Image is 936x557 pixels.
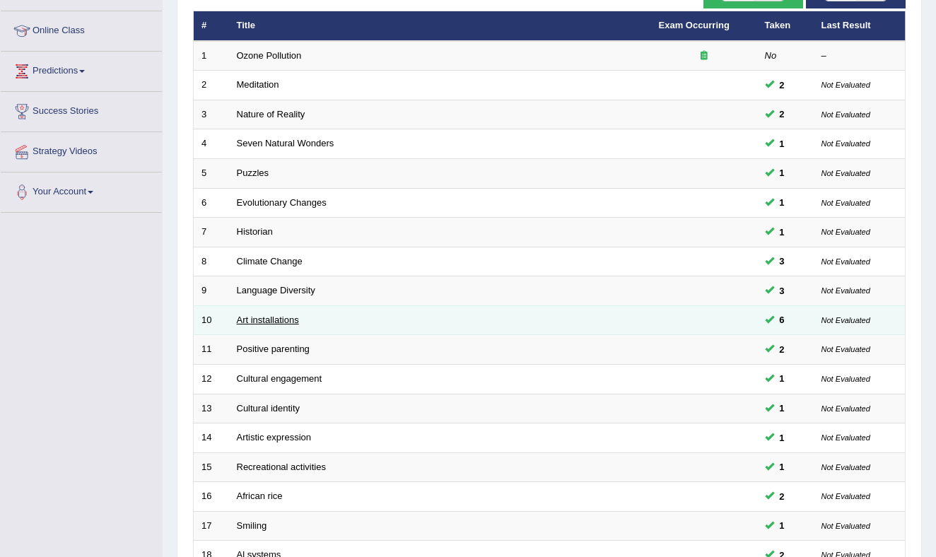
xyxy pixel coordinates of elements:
a: Recreational activities [237,462,326,472]
td: 12 [194,364,229,394]
td: 8 [194,247,229,276]
a: Art installations [237,315,299,325]
span: You can still take this question [774,342,790,357]
span: You can still take this question [774,78,790,93]
small: Not Evaluated [821,286,870,295]
span: You can still take this question [774,283,790,298]
a: Seven Natural Wonders [237,138,334,148]
td: 6 [194,188,229,218]
td: 4 [194,129,229,159]
th: Last Result [814,11,906,41]
a: Positive parenting [237,344,310,354]
a: Puzzles [237,168,269,178]
span: You can still take this question [774,107,790,122]
a: African rice [237,491,283,501]
small: Not Evaluated [821,375,870,383]
span: You can still take this question [774,312,790,327]
span: You can still take this question [774,430,790,445]
small: Not Evaluated [821,522,870,530]
span: You can still take this question [774,225,790,240]
a: Smiling [237,520,267,531]
small: Not Evaluated [821,257,870,266]
a: Your Account [1,172,162,208]
td: 2 [194,71,229,100]
small: Not Evaluated [821,404,870,413]
a: Predictions [1,52,162,87]
a: Online Class [1,11,162,47]
small: Not Evaluated [821,433,870,442]
span: You can still take this question [774,195,790,210]
span: You can still take this question [774,136,790,151]
small: Not Evaluated [821,492,870,500]
td: 14 [194,423,229,453]
td: 16 [194,482,229,512]
a: Success Stories [1,92,162,127]
small: Not Evaluated [821,110,870,119]
small: Not Evaluated [821,169,870,177]
small: Not Evaluated [821,463,870,471]
th: # [194,11,229,41]
a: Strategy Videos [1,132,162,168]
span: You can still take this question [774,459,790,474]
th: Taken [757,11,814,41]
a: Cultural engagement [237,373,322,384]
span: You can still take this question [774,254,790,269]
small: Not Evaluated [821,228,870,236]
td: 10 [194,305,229,335]
small: Not Evaluated [821,316,870,324]
th: Title [229,11,651,41]
small: Not Evaluated [821,139,870,148]
small: Not Evaluated [821,199,870,207]
span: You can still take this question [774,518,790,533]
td: 3 [194,100,229,129]
a: Cultural identity [237,403,300,414]
td: 11 [194,335,229,365]
a: Ozone Pollution [237,50,302,61]
a: Historian [237,226,273,237]
a: Climate Change [237,256,303,266]
a: Meditation [237,79,279,90]
em: No [765,50,777,61]
span: You can still take this question [774,401,790,416]
a: Exam Occurring [659,20,730,30]
div: Exam occurring question [659,49,749,63]
small: Not Evaluated [821,345,870,353]
small: Not Evaluated [821,81,870,89]
span: You can still take this question [774,489,790,504]
td: 1 [194,41,229,71]
td: 5 [194,159,229,189]
td: 17 [194,511,229,541]
a: Evolutionary Changes [237,197,327,208]
a: Artistic expression [237,432,311,442]
td: 9 [194,276,229,306]
td: 13 [194,394,229,423]
div: – [821,49,898,63]
span: You can still take this question [774,165,790,180]
td: 7 [194,218,229,247]
a: Language Diversity [237,285,315,295]
span: You can still take this question [774,371,790,386]
td: 15 [194,452,229,482]
a: Nature of Reality [237,109,305,119]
